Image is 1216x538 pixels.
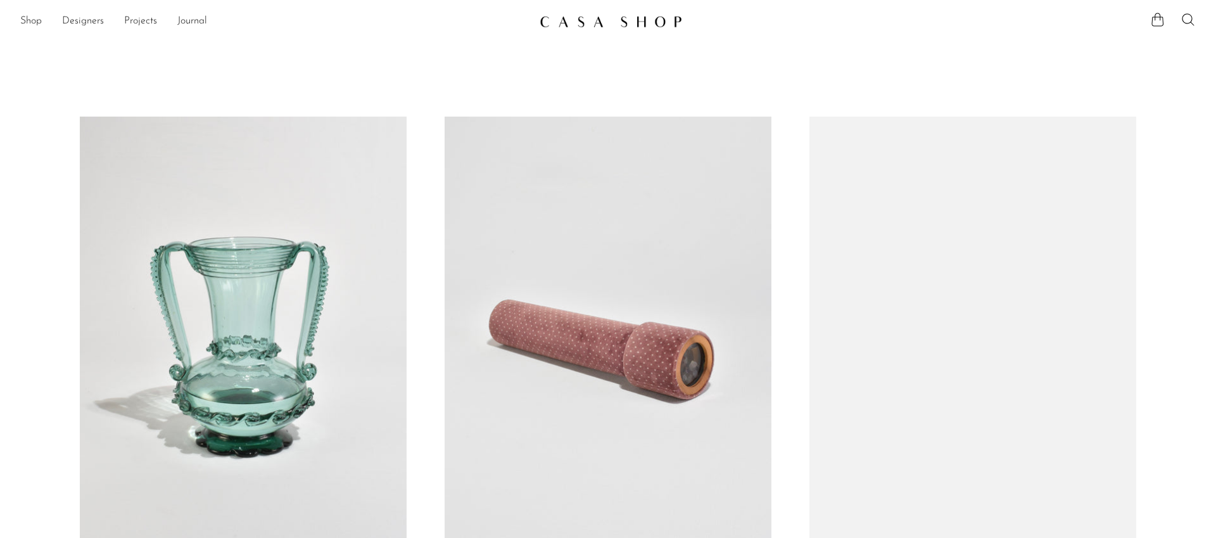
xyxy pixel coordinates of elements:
ul: NEW HEADER MENU [20,11,529,32]
a: Projects [124,13,157,30]
a: Designers [62,13,104,30]
a: Journal [177,13,207,30]
nav: Desktop navigation [20,11,529,32]
a: Shop [20,13,42,30]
